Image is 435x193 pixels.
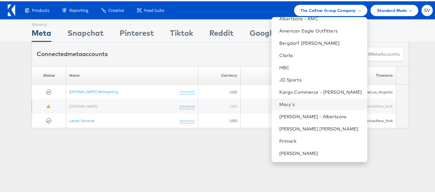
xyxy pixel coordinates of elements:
[370,50,381,56] span: meta
[250,26,276,41] div: Google
[279,26,362,33] a: American Eagle Outfitters
[279,75,362,82] a: JD Sports
[424,7,430,11] span: SV
[240,83,314,98] td: 10154279280445977
[32,65,66,83] th: Status
[301,6,356,13] span: The CoStar Group Company
[198,98,241,112] td: USD
[198,65,241,83] th: Currency
[120,26,154,41] div: Pinterest
[144,6,164,12] span: Feed Suite
[66,65,198,83] th: Name
[279,149,362,155] a: [PERSON_NAME]
[279,100,362,106] a: Macy's
[32,6,49,12] span: Products
[279,63,362,70] a: HBC
[240,65,314,83] th: ID
[69,117,94,122] a: Lands General
[198,112,241,127] td: USD
[279,51,362,57] a: Clarks
[279,112,362,119] a: [PERSON_NAME] - Albertsons
[209,26,233,41] div: Reddit
[180,117,195,122] a: (rename)
[279,137,362,143] a: Primark
[198,83,241,98] td: USD
[108,6,124,12] span: Creative
[69,102,97,107] a: [DOMAIN_NAME]
[69,88,118,93] a: [DOMAIN_NAME] Retargeting
[279,39,362,45] a: Bergdorf [PERSON_NAME]
[279,124,362,131] a: [PERSON_NAME] [PERSON_NAME]
[279,88,362,94] a: Kargo Commerce - [PERSON_NAME]
[69,6,88,12] span: Reporting
[348,46,404,60] button: ConnectmetaAccounts
[67,49,82,56] span: meta
[377,6,407,13] span: Standard Mode
[67,26,104,41] div: Snapchat
[32,26,51,41] div: Meta
[37,49,108,57] div: Connected accounts
[180,88,195,93] a: (rename)
[240,98,314,112] td: 620101399253392
[180,102,195,108] a: (rename)
[170,26,193,41] div: Tiktok
[32,18,51,26] div: Showing
[240,112,314,127] td: 361709263954924
[279,14,362,21] a: Albertsons - AMC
